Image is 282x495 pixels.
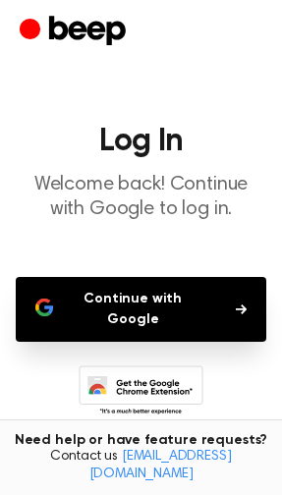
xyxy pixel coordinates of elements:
h1: Log In [16,126,266,157]
a: [EMAIL_ADDRESS][DOMAIN_NAME] [89,450,232,481]
a: Beep [20,13,131,51]
span: Contact us [12,449,270,483]
p: Welcome back! Continue with Google to log in. [16,173,266,222]
button: Continue with Google [16,277,266,342]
